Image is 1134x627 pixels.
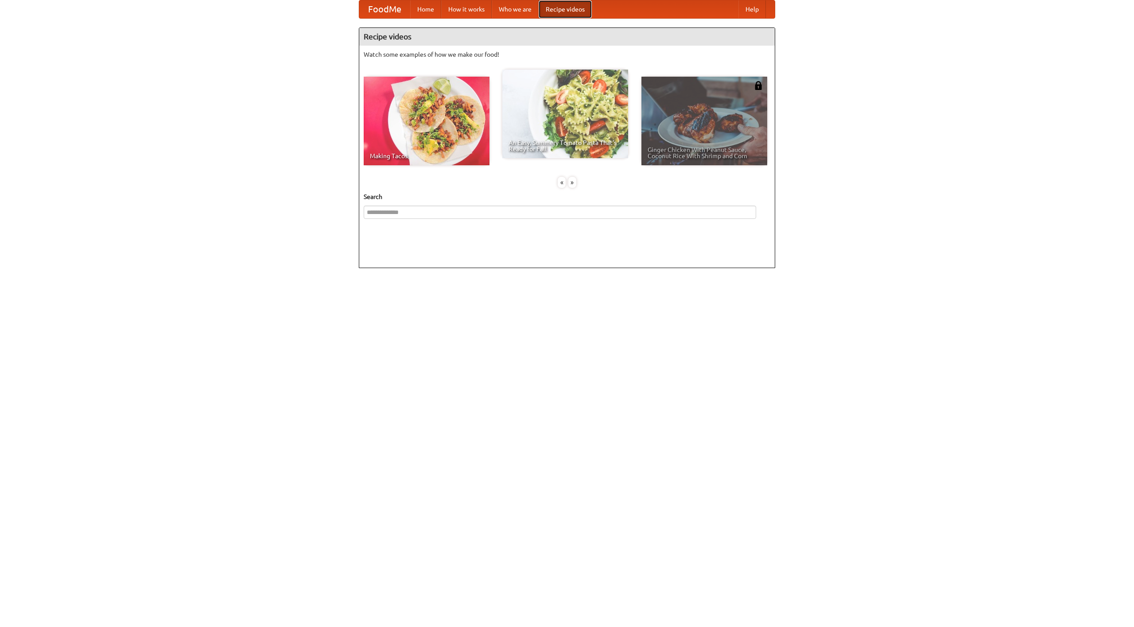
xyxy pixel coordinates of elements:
a: Who we are [492,0,539,18]
h5: Search [364,192,770,201]
h4: Recipe videos [359,28,775,46]
img: 483408.png [754,81,763,90]
span: Making Tacos [370,153,483,159]
a: Help [738,0,766,18]
p: Watch some examples of how we make our food! [364,50,770,59]
a: How it works [441,0,492,18]
a: An Easy, Summery Tomato Pasta That's Ready for Fall [502,70,628,158]
span: An Easy, Summery Tomato Pasta That's Ready for Fall [509,140,622,152]
a: Making Tacos [364,77,489,165]
a: Recipe videos [539,0,592,18]
a: FoodMe [359,0,410,18]
a: Home [410,0,441,18]
div: » [568,177,576,188]
div: « [558,177,566,188]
